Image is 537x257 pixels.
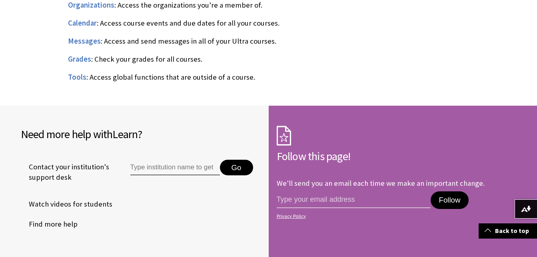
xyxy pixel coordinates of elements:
a: Watch videos for students [21,198,112,210]
a: Messages [68,36,101,46]
button: Go [220,160,253,176]
a: Back to top [479,223,537,238]
input: email address [277,191,431,208]
p: : Access and send messages in all of your Ultra courses. [68,36,351,46]
a: Tools [68,72,86,82]
a: Calendar [68,18,97,28]
a: Privacy Policy [277,213,514,219]
input: Type institution name to get support [130,160,220,176]
p: : Access global functions that are outside of a course. [68,72,351,82]
p: We'll send you an email each time we make an important change. [277,179,485,188]
a: Find more help [21,218,78,230]
img: Subscription Icon [277,126,291,146]
p: : Access course events and due dates for all your courses. [68,18,351,28]
h2: Follow this page! [277,148,517,165]
button: Follow [431,191,468,209]
p: : Check your grades for all courses. [68,54,351,64]
a: Grades [68,54,91,64]
a: Organizations [68,0,114,10]
span: Learn [112,127,138,141]
span: Contact your institution's support desk [21,162,112,183]
h2: Need more help with ? [21,126,261,143]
